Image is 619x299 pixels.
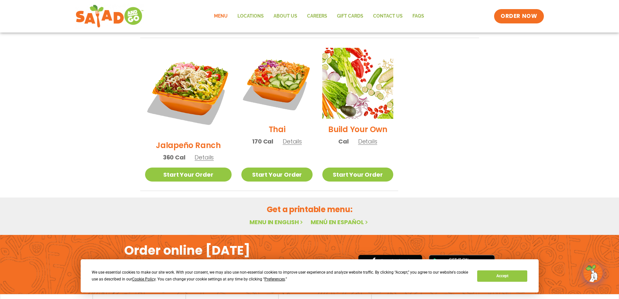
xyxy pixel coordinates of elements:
[195,153,214,161] span: Details
[156,140,221,151] h2: Jalapeño Ranch
[302,9,332,24] a: Careers
[322,48,393,119] img: Product photo for Build Your Own
[269,124,286,135] h2: Thai
[81,259,539,292] div: Cookie Consent Prompt
[252,137,273,146] span: 170 Cal
[124,242,250,258] h2: Order online [DATE]
[328,124,387,135] h2: Build Your Own
[269,9,302,24] a: About Us
[241,168,312,182] a: Start Your Order
[75,3,144,29] img: new-SAG-logo-768×292
[311,218,369,226] a: Menú en español
[429,255,495,274] img: google_play
[241,48,312,119] img: Product photo for Thai Salad
[132,277,155,281] span: Cookie Policy
[358,137,377,145] span: Details
[477,270,527,282] button: Accept
[209,9,429,24] nav: Menu
[145,168,232,182] a: Start Your Order
[145,48,232,135] img: Product photo for Jalapeño Ranch Salad
[501,12,537,20] span: ORDER NOW
[140,204,479,215] h2: Get a printable menu:
[92,269,469,283] div: We use essential cookies to make our site work. With your consent, we may also use non-essential ...
[338,137,348,146] span: Cal
[249,218,304,226] a: Menu in English
[332,9,368,24] a: GIFT CARDS
[584,264,602,282] img: wpChatIcon
[358,254,422,275] img: appstore
[233,9,269,24] a: Locations
[163,153,185,162] span: 360 Cal
[368,9,408,24] a: Contact Us
[209,9,233,24] a: Menu
[494,9,544,23] a: ORDER NOW
[283,137,302,145] span: Details
[408,9,429,24] a: FAQs
[264,277,285,281] span: Preferences
[322,168,393,182] a: Start Your Order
